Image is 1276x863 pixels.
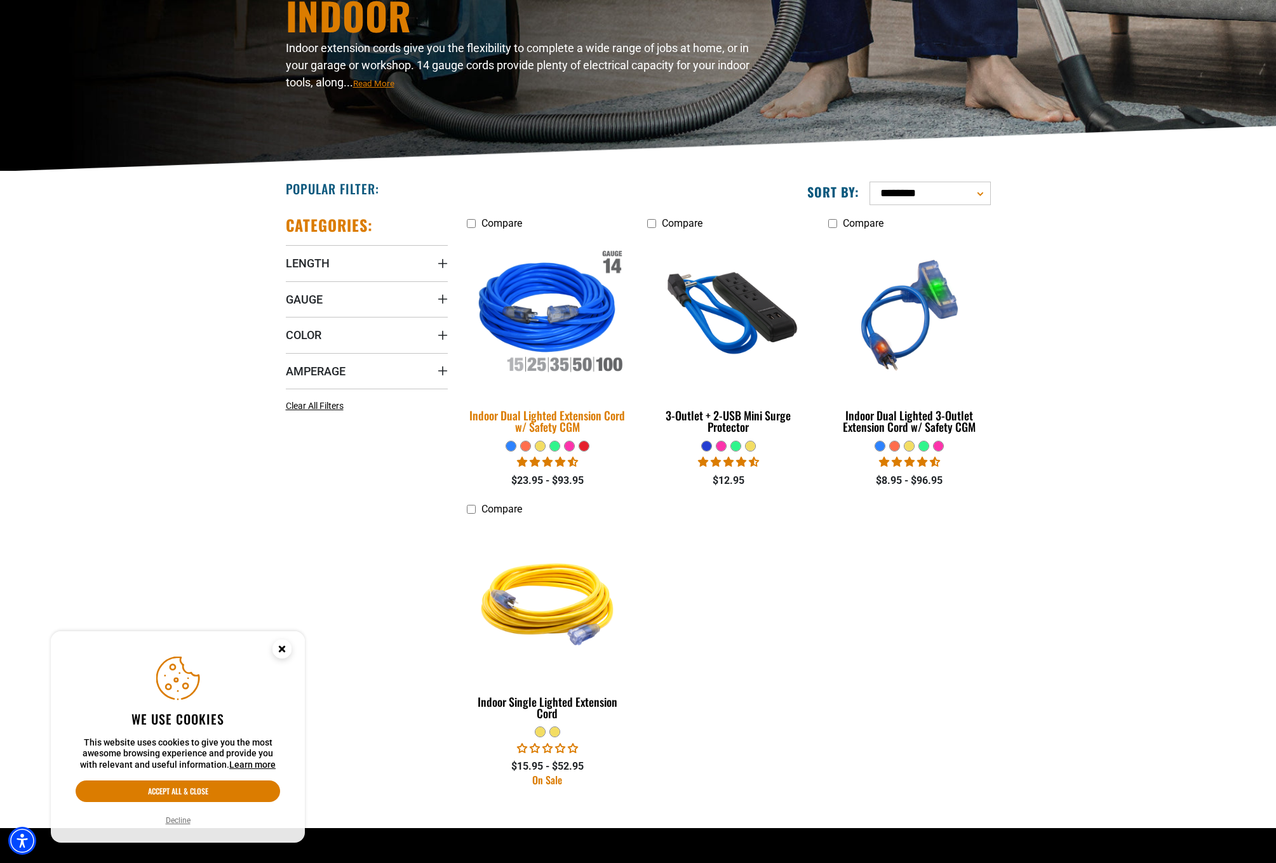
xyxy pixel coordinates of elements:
[286,41,749,89] span: Indoor extension cords give you the flexibility to complete a wide range of jobs at home, or in y...
[647,236,809,440] a: blue 3-Outlet + 2-USB Mini Surge Protector
[286,317,448,352] summary: Color
[828,236,990,440] a: blue Indoor Dual Lighted 3-Outlet Extension Cord w/ Safety CGM
[286,281,448,317] summary: Gauge
[286,180,379,197] h2: Popular Filter:
[467,528,628,674] img: Yellow
[467,473,629,488] div: $23.95 - $93.95
[829,242,990,388] img: blue
[162,814,194,827] button: Decline
[467,759,629,774] div: $15.95 - $52.95
[229,759,276,770] a: This website uses cookies to give you the most awesome browsing experience and provide you with r...
[648,242,809,388] img: blue
[517,742,578,754] span: 0.00 stars
[807,184,859,200] label: Sort by:
[286,292,323,307] span: Gauge
[286,353,448,389] summary: Amperage
[828,473,990,488] div: $8.95 - $96.95
[647,473,809,488] div: $12.95
[76,737,280,771] p: This website uses cookies to give you the most awesome browsing experience and provide you with r...
[76,780,280,802] button: Accept all & close
[286,256,330,271] span: Length
[286,215,373,235] h2: Categories:
[286,328,321,342] span: Color
[286,401,344,411] span: Clear All Filters
[467,696,629,719] div: Indoor Single Lighted Extension Cord
[467,410,629,432] div: Indoor Dual Lighted Extension Cord w/ Safety CGM
[286,245,448,281] summary: Length
[286,364,346,378] span: Amperage
[459,234,636,396] img: Indoor Dual Lighted Extension Cord w/ Safety CGM
[647,410,809,432] div: 3-Outlet + 2-USB Mini Surge Protector
[51,631,305,843] aside: Cookie Consent
[481,503,522,515] span: Compare
[467,522,629,726] a: Yellow Indoor Single Lighted Extension Cord
[879,456,940,468] span: 4.33 stars
[662,217,702,229] span: Compare
[467,775,629,785] div: On Sale
[481,217,522,229] span: Compare
[517,456,578,468] span: 4.40 stars
[467,236,629,440] a: Indoor Dual Lighted Extension Cord w/ Safety CGM Indoor Dual Lighted Extension Cord w/ Safety CGM
[828,410,990,432] div: Indoor Dual Lighted 3-Outlet Extension Cord w/ Safety CGM
[259,631,305,671] button: Close this option
[286,399,349,413] a: Clear All Filters
[843,217,883,229] span: Compare
[8,827,36,855] div: Accessibility Menu
[353,79,394,88] span: Read More
[76,711,280,727] h2: We use cookies
[698,456,759,468] span: 4.36 stars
